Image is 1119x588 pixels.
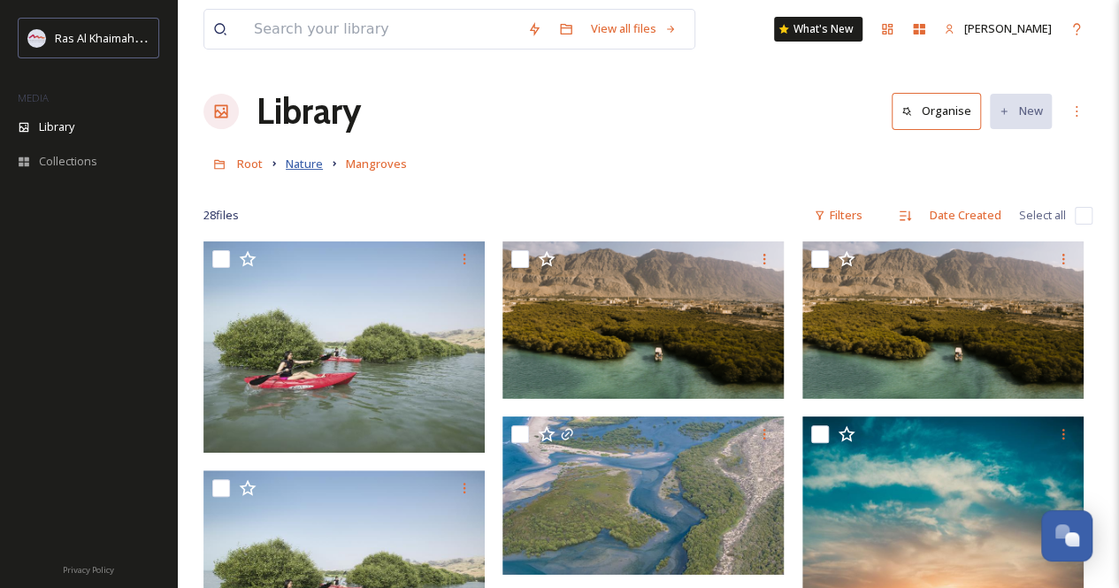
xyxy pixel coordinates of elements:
span: MEDIA [18,91,49,104]
img: Al Rams - Suwaidi Pearl farm_RAK.PNG [502,241,784,399]
span: Ras Al Khaimah Tourism Development Authority [55,29,305,46]
a: What's New [774,17,862,42]
span: Library [39,118,74,135]
img: Al Rams - Suwaidi Pearl farm RAK.PNG [802,241,1084,399]
a: Library [257,85,361,138]
a: Privacy Policy [63,558,114,579]
button: Organise [892,93,981,129]
a: Mangroves [346,153,407,174]
span: Root [237,156,263,172]
img: Anantara Mina Al Arab Ras Al Khaimah Resort Exterior View Aerial Mangroves.tif [502,416,784,575]
a: Nature [286,153,323,174]
span: [PERSON_NAME] [964,20,1052,36]
span: Mangroves [346,156,407,172]
a: [PERSON_NAME] [935,11,1061,46]
div: Date Created [921,198,1010,233]
div: Filters [805,198,871,233]
input: Search your library [245,10,518,49]
span: 28 file s [203,207,239,224]
span: Select all [1019,207,1066,224]
span: Collections [39,153,97,170]
img: RAK Mangrove Kayaking_.jpg [203,241,485,453]
a: View all files [582,11,686,46]
button: New [990,94,1052,128]
span: Privacy Policy [63,564,114,576]
a: Organise [892,93,990,129]
span: Nature [286,156,323,172]
a: Root [237,153,263,174]
img: Logo_RAKTDA_RGB-01.png [28,29,46,47]
button: Open Chat [1041,510,1092,561]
